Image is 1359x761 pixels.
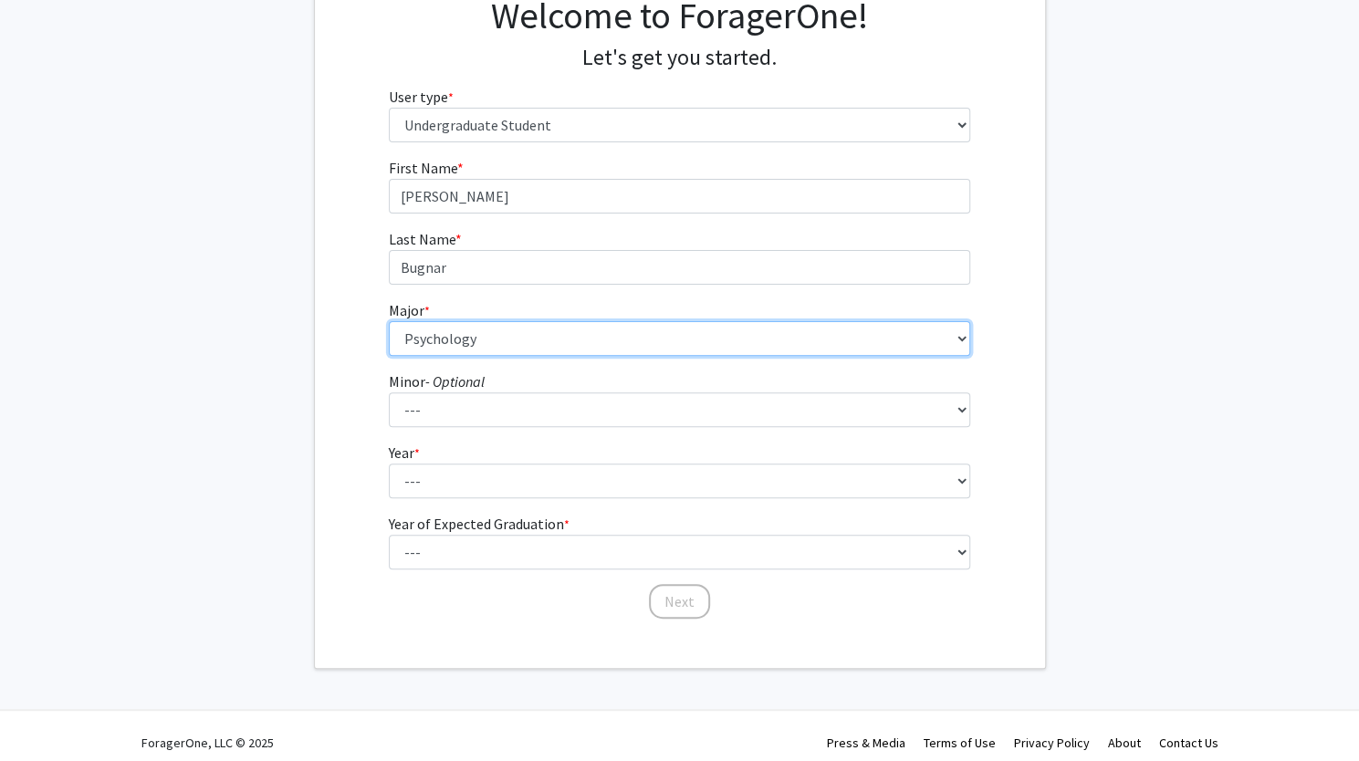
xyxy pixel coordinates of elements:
[827,735,905,751] a: Press & Media
[389,159,457,177] span: First Name
[924,735,996,751] a: Terms of Use
[1108,735,1141,751] a: About
[1014,735,1090,751] a: Privacy Policy
[1159,735,1218,751] a: Contact Us
[389,370,485,392] label: Minor
[389,513,570,535] label: Year of Expected Graduation
[389,86,454,108] label: User type
[389,299,430,321] label: Major
[649,584,710,619] button: Next
[425,372,485,391] i: - Optional
[389,45,970,71] h4: Let's get you started.
[14,679,78,747] iframe: Chat
[389,442,420,464] label: Year
[389,230,455,248] span: Last Name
